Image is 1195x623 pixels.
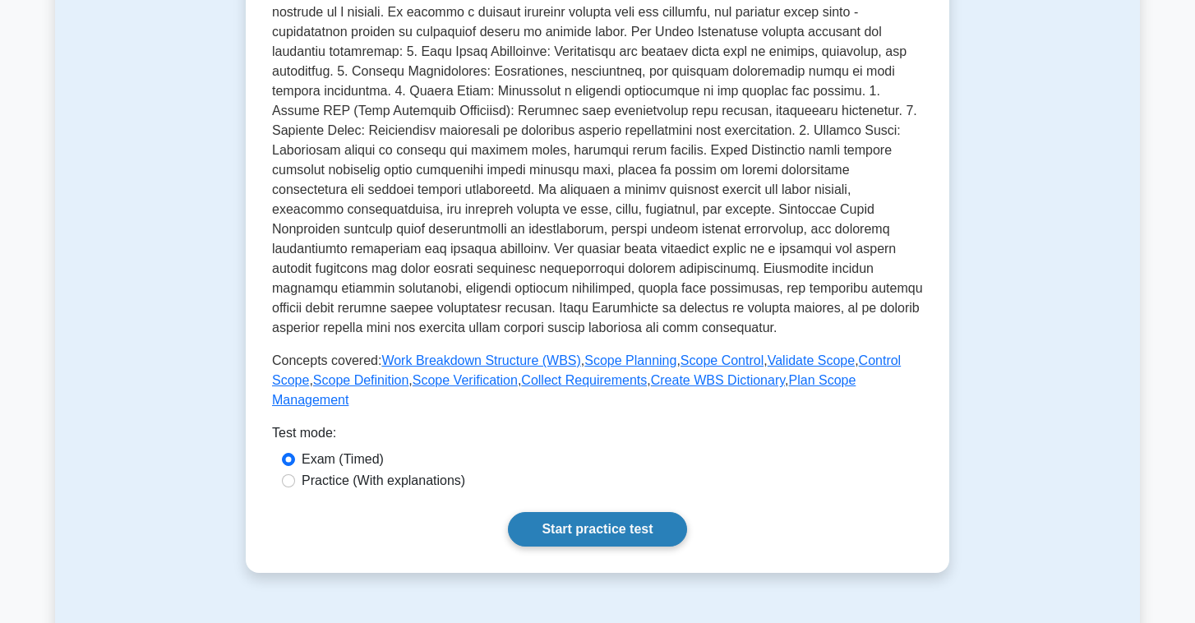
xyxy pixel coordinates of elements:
[272,423,923,450] div: Test mode:
[302,471,465,491] label: Practice (With explanations)
[521,373,647,387] a: Collect Requirements
[302,450,384,469] label: Exam (Timed)
[313,373,409,387] a: Scope Definition
[508,512,686,547] a: Start practice test
[584,353,676,367] a: Scope Planning
[272,351,923,410] p: Concepts covered: , , , , , , , , ,
[768,353,855,367] a: Validate Scope
[651,373,785,387] a: Create WBS Dictionary
[681,353,764,367] a: Scope Control
[413,373,518,387] a: Scope Verification
[381,353,580,367] a: Work Breakdown Structure (WBS)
